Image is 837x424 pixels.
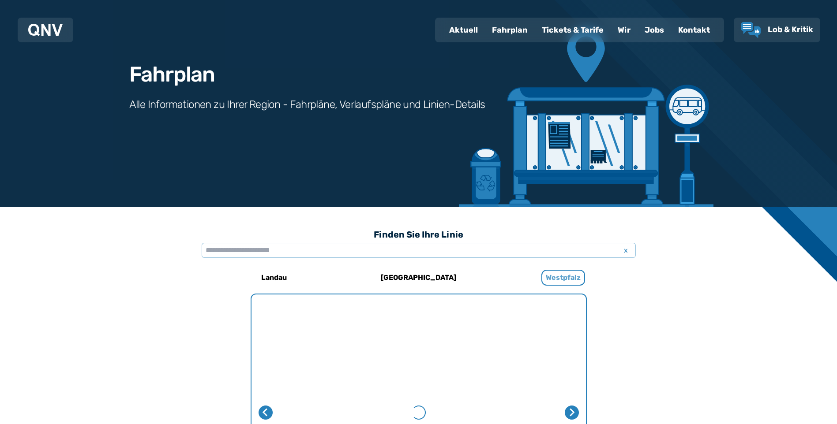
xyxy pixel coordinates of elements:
a: [GEOGRAPHIC_DATA] [360,267,477,288]
a: Aktuell [442,19,485,41]
a: Tickets & Tarife [535,19,611,41]
a: Kontakt [671,19,717,41]
img: QNV Logo [28,24,63,36]
a: Landau [215,267,333,288]
a: Jobs [638,19,671,41]
h3: Alle Informationen zu Ihrer Region - Fahrpläne, Verlaufspläne und Linien-Details [129,97,485,112]
h6: Landau [258,271,290,285]
h3: Finden Sie Ihre Linie [202,225,636,244]
a: Fahrplan [485,19,535,41]
button: Letzte Seite [259,405,273,420]
a: Wir [611,19,638,41]
a: Lob & Kritik [741,22,813,38]
button: Nächste Seite [565,405,579,420]
span: Lob & Kritik [768,25,813,34]
a: QNV Logo [28,21,63,39]
a: Westpfalz [505,267,622,288]
h6: Westpfalz [541,270,585,286]
h6: [GEOGRAPHIC_DATA] [377,271,460,285]
h1: Fahrplan [129,64,215,85]
span: x [620,245,632,256]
